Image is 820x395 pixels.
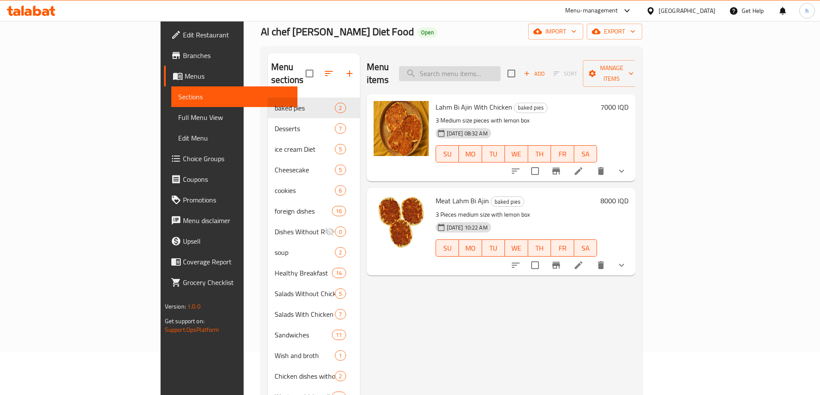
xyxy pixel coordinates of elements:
span: Healthy Breakfast [275,268,332,278]
h2: Menu items [367,61,389,86]
a: Menu disclaimer [164,210,297,231]
span: baked pies [491,197,524,207]
div: items [335,350,346,361]
a: Upsell [164,231,297,251]
div: baked pies [491,196,524,207]
div: [GEOGRAPHIC_DATA] [659,6,715,15]
div: soup2 [268,242,360,263]
span: Sections [178,92,291,102]
button: WE [505,145,528,162]
span: h [805,6,809,15]
button: delete [591,161,611,181]
a: Branches [164,45,297,66]
button: SA [574,239,597,257]
a: Edit Menu [171,128,297,148]
h6: 7000 IQD [600,101,628,113]
span: Salads With Chicken [275,309,335,319]
span: Select to update [526,162,544,180]
span: soup [275,247,335,257]
span: 6 [335,187,345,195]
div: items [335,144,346,154]
span: [DATE] 10:22 AM [443,224,491,232]
span: [DATE] 08:32 AM [443,129,491,138]
input: search [399,66,501,81]
span: WE [508,148,525,160]
a: Choice Groups [164,148,297,169]
span: Wish and broth [275,350,335,361]
span: Edit Menu [178,133,291,143]
img: Meat Lahm Bi Ajin [374,195,429,250]
span: Edit Restaurant [183,30,291,40]
span: 2 [335,372,345,380]
span: 2 [335,248,345,257]
div: Salads Without Chicken5 [268,283,360,304]
div: Chicken dishes without rice2 [268,366,360,386]
div: items [335,247,346,257]
div: cookies [275,185,335,196]
span: 7 [335,310,345,318]
button: TU [482,145,505,162]
span: Meat Lahm Bi Ajin [436,194,489,207]
p: 3 Medium size pieces with lemon box [436,115,597,126]
span: SU [439,242,455,254]
span: Al chef [PERSON_NAME] Diet Food [261,22,414,41]
a: Promotions [164,190,297,210]
span: Manage items [590,63,634,84]
a: Edit menu item [573,166,584,176]
svg: Show Choices [616,260,627,270]
span: FR [554,242,571,254]
span: Upsell [183,236,291,246]
span: SU [439,148,455,160]
a: Sections [171,86,297,107]
div: items [335,103,346,113]
div: items [335,371,346,381]
a: Coupons [164,169,297,190]
a: Coverage Report [164,251,297,272]
button: SU [436,145,459,162]
div: items [335,288,346,299]
svg: Show Choices [616,166,627,176]
span: Get support on: [165,315,204,327]
div: Dishes Without Rice0 [268,221,360,242]
span: 14 [332,269,345,277]
span: 5 [335,145,345,153]
span: 5 [335,290,345,298]
div: Salads With Chicken7 [268,304,360,325]
button: export [587,24,642,40]
span: Version: [165,301,186,312]
span: Choice Groups [183,153,291,164]
div: Open [418,28,437,38]
div: baked pies [514,103,548,113]
span: 5 [335,166,345,174]
button: sort-choices [505,161,526,181]
span: Select to update [526,256,544,274]
span: Coverage Report [183,257,291,267]
button: Add section [339,63,360,84]
div: Menu-management [565,6,618,16]
span: Lahm Bi Ajin With Chicken [436,101,512,113]
span: foreign dishes [275,206,332,216]
span: Select all sections [300,64,319,83]
span: TH [532,242,548,254]
div: items [335,165,346,175]
div: foreign dishes16 [268,201,360,221]
button: MO [459,145,482,162]
span: TU [486,242,502,254]
span: Cheesecake [275,165,335,175]
span: Salads Without Chicken [275,288,335,299]
span: Select section first [548,67,583,80]
span: Branches [183,50,291,61]
div: Sandwiches11 [268,325,360,345]
button: Branch-specific-item [546,255,566,276]
div: ice cream Diet [275,144,335,154]
span: TH [532,148,548,160]
span: export [594,26,635,37]
span: Coupons [183,174,291,184]
span: Menus [185,71,291,81]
